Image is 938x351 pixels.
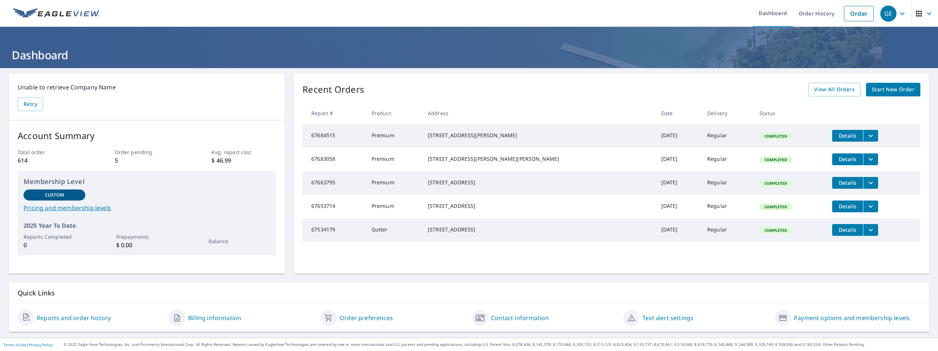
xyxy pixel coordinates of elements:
td: Regular [701,195,753,218]
td: [DATE] [655,148,701,171]
img: EV Logo [13,8,100,19]
p: $ 46.99 [211,156,276,165]
td: Regular [701,218,753,242]
p: Balance [208,237,270,245]
div: [STREET_ADDRESS] [428,202,649,210]
p: 5 [115,156,179,165]
a: Terms of Use [4,342,26,347]
p: | [4,343,53,347]
a: Start New Order [866,83,920,96]
td: 67534179 [302,218,366,242]
div: [STREET_ADDRESS][PERSON_NAME] [428,132,649,139]
span: Details [837,156,859,163]
p: 614 [18,156,82,165]
button: Retry [18,97,43,111]
a: Payment options and membership levels [794,313,910,322]
div: [STREET_ADDRESS] [428,226,649,233]
p: © 2025 Eagle View Technologies, Inc. and Pictometry International Corp. All Rights Reserved. Repo... [64,342,934,347]
span: Details [837,226,859,233]
p: Unable to retrieve Company Name [18,83,276,92]
a: Order [844,6,874,21]
th: Delivery [701,102,753,124]
p: Total order [18,148,82,156]
button: filesDropdownBtn-67684515 [863,130,878,142]
h1: Dashboard [9,47,929,63]
td: [DATE] [655,218,701,242]
span: Retry [24,100,37,109]
td: 67663795 [302,171,366,195]
p: Avg. report cost [211,148,276,156]
button: detailsBtn-67683058 [832,153,863,165]
div: GE [880,6,896,22]
td: Regular [701,124,753,148]
th: Status [753,102,826,124]
th: Product [366,102,422,124]
a: Pricing and membership levels [24,203,270,212]
span: Details [837,179,859,186]
p: Custom [45,192,64,198]
a: Contact information [491,313,549,322]
p: Prepayments [116,233,178,241]
p: Membership Level [24,177,270,187]
th: Date [655,102,701,124]
span: Start New Order [872,85,914,94]
p: Reports Completed [24,233,85,241]
button: detailsBtn-67653714 [832,201,863,212]
button: detailsBtn-67663795 [832,177,863,189]
td: 67684515 [302,124,366,148]
p: Recent Orders [302,83,364,96]
td: [DATE] [655,124,701,148]
div: [STREET_ADDRESS][PERSON_NAME][PERSON_NAME] [428,155,649,163]
span: Completed [760,204,791,209]
td: Premium [366,171,422,195]
button: filesDropdownBtn-67683058 [863,153,878,165]
a: View All Orders [808,83,860,96]
span: Completed [760,134,791,139]
div: [STREET_ADDRESS] [428,179,649,186]
button: filesDropdownBtn-67663795 [863,177,878,189]
p: Quick Links [18,288,920,298]
td: Premium [366,148,422,171]
a: Order preferences [340,313,393,322]
p: Order pending [115,148,179,156]
span: Completed [760,228,791,233]
td: [DATE] [655,195,701,218]
th: Report # [302,102,366,124]
p: $ 0.00 [116,241,178,249]
button: filesDropdownBtn-67534179 [863,224,878,236]
td: Premium [366,124,422,148]
button: detailsBtn-67684515 [832,130,863,142]
span: Completed [760,181,791,186]
p: 2025 Year To Date [24,221,270,230]
td: 67683058 [302,148,366,171]
button: filesDropdownBtn-67653714 [863,201,878,212]
th: Address [422,102,655,124]
td: Gutter [366,218,422,242]
td: Regular [701,148,753,171]
td: Premium [366,195,422,218]
span: Details [837,132,859,139]
a: Privacy Policy [29,342,53,347]
button: detailsBtn-67534179 [832,224,863,236]
p: Account Summary [18,129,276,142]
span: Details [837,203,859,210]
td: [DATE] [655,171,701,195]
td: Regular [701,171,753,195]
td: 67653714 [302,195,366,218]
span: Completed [760,157,791,162]
a: Billing information [188,313,241,322]
p: 0 [24,241,85,249]
a: Text alert settings [642,313,693,322]
a: Reports and order history [37,313,111,322]
span: View All Orders [814,85,855,94]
